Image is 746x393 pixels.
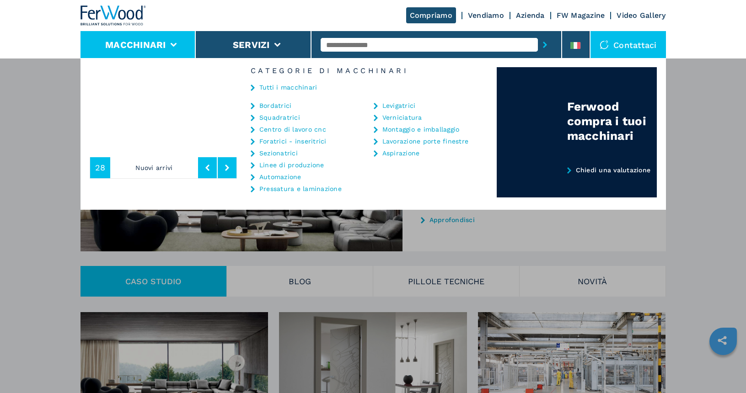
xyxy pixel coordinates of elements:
[538,34,552,55] button: submit-button
[516,11,545,20] a: Azienda
[617,11,665,20] a: Video Gallery
[600,40,609,49] img: Contattaci
[567,99,657,143] div: Ferwood compra i tuoi macchinari
[81,5,146,26] img: Ferwood
[382,150,420,156] a: Aspirazione
[259,162,324,168] a: Linee di produzione
[590,31,666,58] div: Contattaci
[382,138,469,144] a: Lavorazione porte finestre
[110,157,198,178] p: Nuovi arrivi
[259,114,300,121] a: Squadratrici
[406,7,456,23] a: Compriamo
[557,11,605,20] a: FW Magazine
[259,126,326,133] a: Centro di lavoro cnc
[105,39,166,50] button: Macchinari
[382,114,422,121] a: Verniciatura
[237,67,497,74] h6: Categorie di Macchinari
[259,174,301,180] a: Automazione
[259,84,317,90] a: Tutti i macchinari
[95,164,106,172] span: 28
[259,102,292,109] a: Bordatrici
[233,39,270,50] button: Servizi
[382,126,460,133] a: Montaggio e imballaggio
[382,102,416,109] a: Levigatrici
[259,138,327,144] a: Foratrici - inseritrici
[259,186,342,192] a: Pressatura e laminazione
[468,11,504,20] a: Vendiamo
[497,166,657,198] a: Chiedi una valutazione
[259,150,298,156] a: Sezionatrici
